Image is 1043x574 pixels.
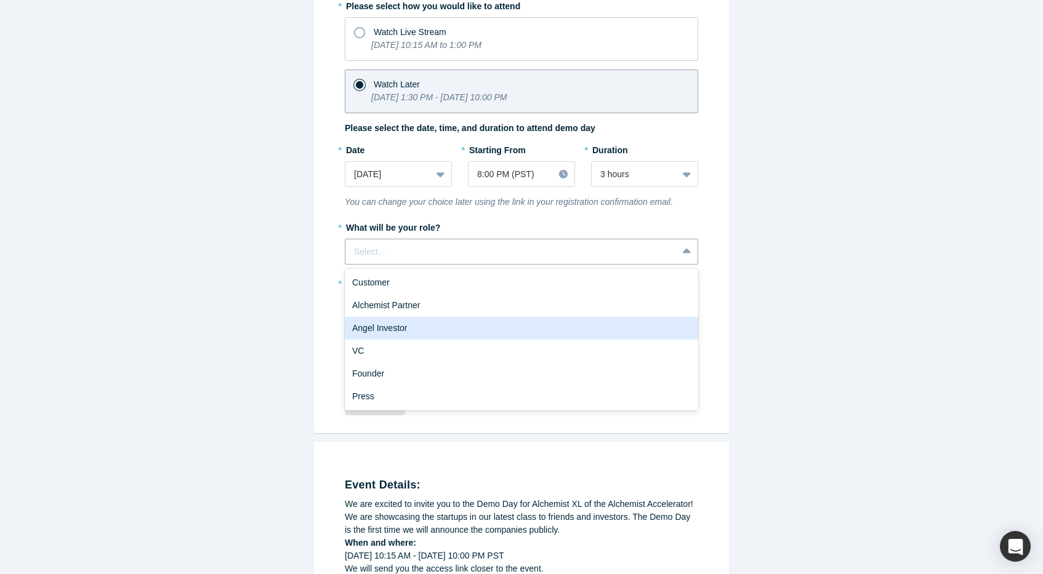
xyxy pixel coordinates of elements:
[345,340,698,362] div: VC
[345,317,698,340] div: Angel Investor
[345,479,421,491] strong: Event Details:
[371,92,507,102] i: [DATE] 1:30 PM - [DATE] 10:00 PM
[345,122,595,135] label: Please select the date, time, and duration to attend demo day
[345,140,452,157] label: Date
[468,140,526,157] label: Starting From
[345,538,416,548] strong: When and where:
[345,271,698,294] div: Customer
[345,197,673,207] i: You can change your choice later using the link in your registration confirmation email.
[591,140,698,157] label: Duration
[345,549,698,562] div: [DATE] 10:15 AM - [DATE] 10:00 PM PST
[345,511,698,536] div: We are showcasing the startups in our latest class to friends and investors. The Demo Day is the ...
[345,498,698,511] div: We are excited to invite you to the Demo Day for Alchemist XL of the Alchemist Accelerator!
[371,40,481,50] i: [DATE] 10:15 AM to 1:00 PM
[345,294,698,317] div: Alchemist Partner
[345,385,698,408] div: Press
[345,217,698,234] label: What will be your role?
[374,27,446,37] span: Watch Live Stream
[374,79,420,89] span: Watch Later
[345,362,698,385] div: Founder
